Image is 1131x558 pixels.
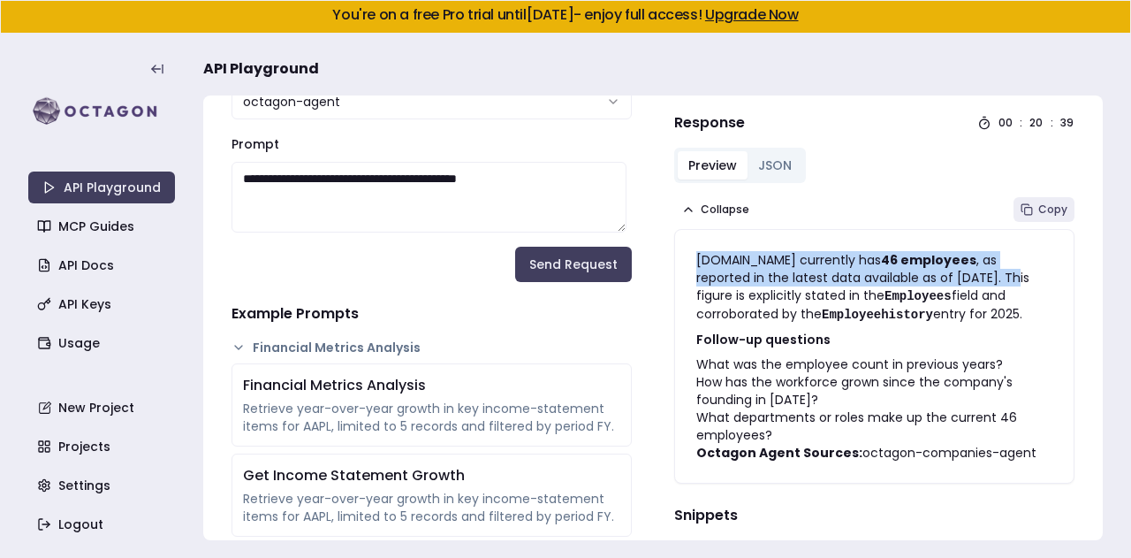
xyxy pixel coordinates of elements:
button: Preview [678,151,748,180]
h4: Snippets [674,505,1074,526]
div: 00 [998,116,1013,130]
h5: You're on a free Pro trial until [DATE] - enjoy full access! [15,8,1116,22]
li: What departments or roles make up the current 46 employees? [696,409,1052,444]
li: What was the employee count in previous years? [696,355,1052,373]
label: Prompt [232,135,279,153]
button: Collapse [674,197,756,222]
a: Usage [30,327,177,359]
a: API Keys [30,288,177,320]
p: [DOMAIN_NAME] currently has , as reported in the latest data available as of [DATE]. This figure ... [696,251,1052,324]
strong: 46 employees [881,251,976,269]
button: Send Request [515,247,632,282]
li: How has the workforce grown since the company's founding in [DATE]? [696,373,1052,409]
div: : [1051,116,1053,130]
div: 39 [1060,116,1074,130]
div: Retrieve year-over-year growth in key income-statement items for AAPL, limited to 5 records and f... [243,490,620,525]
div: Financial Metrics Analysis [243,375,620,396]
code: Employeehistory [822,308,933,322]
h4: Example Prompts [232,303,632,325]
a: Logout [30,508,177,540]
a: Projects [30,431,177,462]
code: Employees [884,289,952,303]
span: Collapse [701,203,749,217]
a: API Playground [28,172,175,203]
button: JSON [748,151,802,180]
a: Upgrade Now [705,4,799,25]
button: Financial Metrics Analysis [232,339,632,356]
a: API Docs [30,249,177,281]
span: Copy [1038,203,1067,217]
button: Copy [1013,197,1074,222]
h4: Response [674,112,745,134]
a: MCP Guides [30,210,177,242]
span: API Playground [203,58,319,80]
strong: Octagon Agent Sources: [696,444,862,462]
img: logo-rect-yK7x_WSZ.svg [28,94,175,129]
h3: Follow-up questions [696,331,1052,348]
div: : [1020,116,1022,130]
a: Settings [30,470,177,501]
a: New Project [30,392,177,424]
div: 20 [1029,116,1044,130]
p: octagon-companies-agent [696,444,1052,462]
div: Retrieve year-over-year growth in key income-statement items for AAPL, limited to 5 records and f... [243,400,620,435]
div: Get Income Statement Growth [243,465,620,486]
